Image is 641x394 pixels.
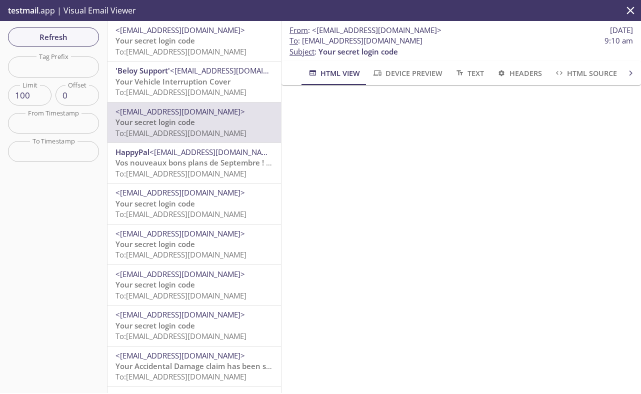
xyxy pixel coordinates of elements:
[289,25,441,35] span: :
[115,361,299,371] span: Your Accidental Damage claim has been submitted
[115,198,195,208] span: Your secret login code
[107,21,281,61] div: <[EMAIL_ADDRESS][DOMAIN_NAME]>Your secret login codeTo:[EMAIL_ADDRESS][DOMAIN_NAME]
[115,371,246,381] span: To: [EMAIL_ADDRESS][DOMAIN_NAME]
[115,147,149,157] span: HappyPal
[115,290,246,300] span: To: [EMAIL_ADDRESS][DOMAIN_NAME]
[115,117,195,127] span: Your secret login code
[107,346,281,386] div: <[EMAIL_ADDRESS][DOMAIN_NAME]>Your Accidental Damage claim has been submittedTo:[EMAIL_ADDRESS][D...
[8,27,99,46] button: Refresh
[289,46,314,56] span: Subject
[115,249,246,259] span: To: [EMAIL_ADDRESS][DOMAIN_NAME]
[107,61,281,101] div: 'Beloy Support'<[EMAIL_ADDRESS][DOMAIN_NAME]>Your Vehicle Interruption CoverTo:[EMAIL_ADDRESS][DO...
[115,320,195,330] span: Your secret login code
[115,128,246,138] span: To: [EMAIL_ADDRESS][DOMAIN_NAME]
[115,350,245,360] span: <[EMAIL_ADDRESS][DOMAIN_NAME]>
[115,76,230,86] span: Your Vehicle Interruption Cover
[454,67,484,79] span: Text
[115,157,275,167] span: Vos nouveaux bons plans de Septembre ! 🌟
[115,168,246,178] span: To: [EMAIL_ADDRESS][DOMAIN_NAME]
[289,35,422,46] span: : [EMAIL_ADDRESS][DOMAIN_NAME]
[16,30,91,43] span: Refresh
[307,67,360,79] span: HTML View
[115,46,246,56] span: To: [EMAIL_ADDRESS][DOMAIN_NAME]
[318,46,398,56] span: Your secret login code
[115,331,246,341] span: To: [EMAIL_ADDRESS][DOMAIN_NAME]
[115,269,245,279] span: <[EMAIL_ADDRESS][DOMAIN_NAME]>
[372,67,442,79] span: Device Preview
[115,106,245,116] span: <[EMAIL_ADDRESS][DOMAIN_NAME]>
[107,183,281,223] div: <[EMAIL_ADDRESS][DOMAIN_NAME]>Your secret login codeTo:[EMAIL_ADDRESS][DOMAIN_NAME]
[115,209,246,219] span: To: [EMAIL_ADDRESS][DOMAIN_NAME]
[107,143,281,183] div: HappyPal<[EMAIL_ADDRESS][DOMAIN_NAME]>Vos nouveaux bons plans de Septembre ! 🌟To:[EMAIL_ADDRESS][...
[8,5,38,16] span: testmail
[289,35,298,45] span: To
[115,25,245,35] span: <[EMAIL_ADDRESS][DOMAIN_NAME]>
[115,87,246,97] span: To: [EMAIL_ADDRESS][DOMAIN_NAME]
[312,25,441,35] span: <[EMAIL_ADDRESS][DOMAIN_NAME]>
[115,187,245,197] span: <[EMAIL_ADDRESS][DOMAIN_NAME]>
[107,265,281,305] div: <[EMAIL_ADDRESS][DOMAIN_NAME]>Your secret login codeTo:[EMAIL_ADDRESS][DOMAIN_NAME]
[115,228,245,238] span: <[EMAIL_ADDRESS][DOMAIN_NAME]>
[107,102,281,142] div: <[EMAIL_ADDRESS][DOMAIN_NAME]>Your secret login codeTo:[EMAIL_ADDRESS][DOMAIN_NAME]
[107,224,281,264] div: <[EMAIL_ADDRESS][DOMAIN_NAME]>Your secret login codeTo:[EMAIL_ADDRESS][DOMAIN_NAME]
[610,25,633,35] span: [DATE]
[496,67,541,79] span: Headers
[115,65,170,75] span: 'Beloy Support'
[115,239,195,249] span: Your secret login code
[170,65,299,75] span: <[EMAIL_ADDRESS][DOMAIN_NAME]>
[554,67,617,79] span: HTML Source
[149,147,279,157] span: <[EMAIL_ADDRESS][DOMAIN_NAME]>
[604,35,633,46] span: 9:10 am
[115,309,245,319] span: <[EMAIL_ADDRESS][DOMAIN_NAME]>
[289,35,633,57] p: :
[115,35,195,45] span: Your secret login code
[107,305,281,345] div: <[EMAIL_ADDRESS][DOMAIN_NAME]>Your secret login codeTo:[EMAIL_ADDRESS][DOMAIN_NAME]
[289,25,308,35] span: From
[115,279,195,289] span: Your secret login code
